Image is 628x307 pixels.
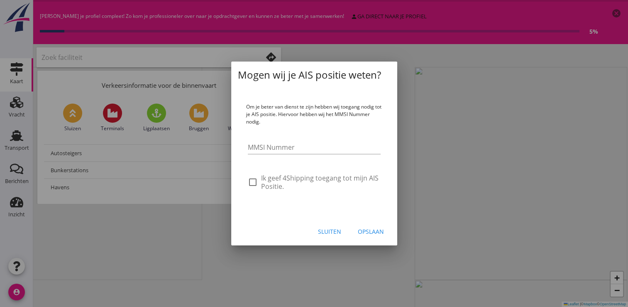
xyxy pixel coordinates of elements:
[351,224,391,239] button: Opslaan
[248,141,381,154] input: MMSI Nummer
[358,227,384,236] div: Opslaan
[246,103,382,126] p: Om je beter van dienst te zijn hebben wij toegang nodig tot je AIS positie. Hiervoor hebben wij h...
[318,227,341,236] div: Sluiten
[261,174,381,191] label: Ik geef 4Shipping toegang tot mijn AIS Positie.
[311,224,348,239] button: Sluiten
[238,68,381,82] span: Mogen wij je AIS positie weten?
